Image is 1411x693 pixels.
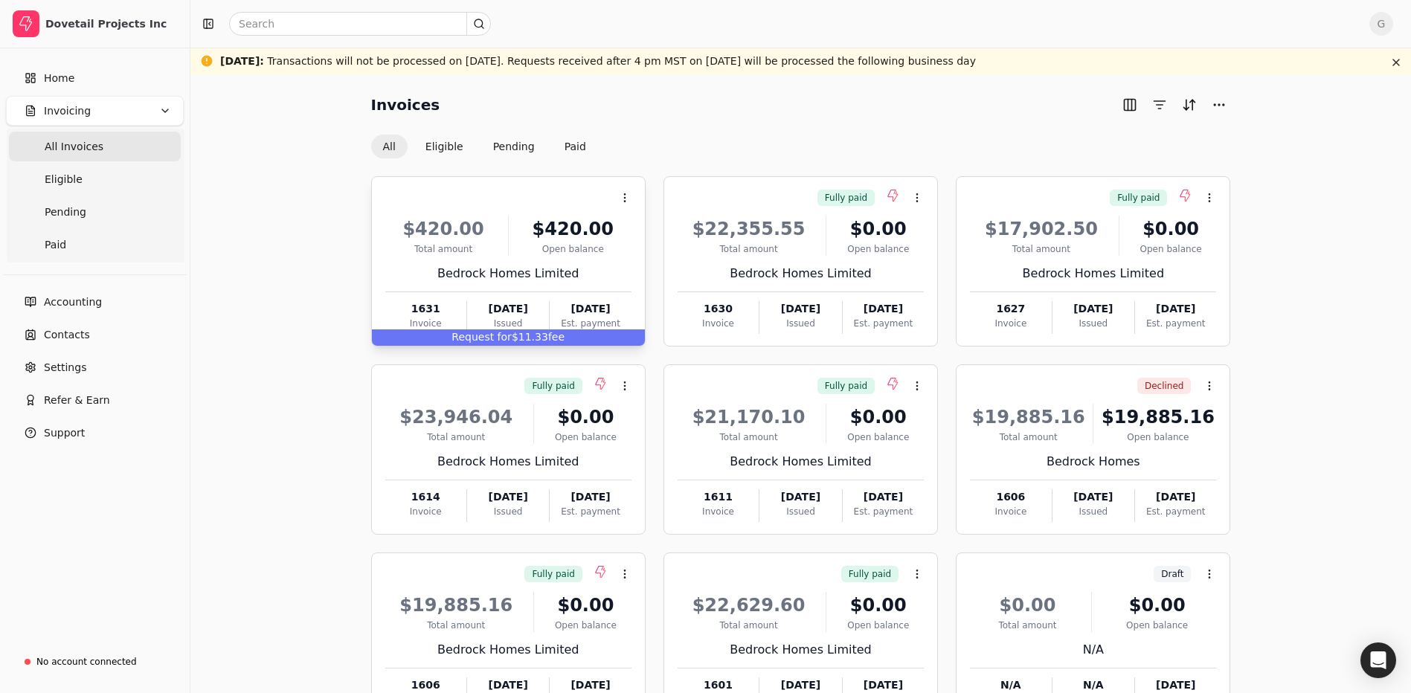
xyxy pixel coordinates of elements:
div: Total amount [678,431,820,444]
span: Contacts [44,327,90,343]
div: Total amount [678,242,820,256]
div: [DATE] [1135,677,1216,693]
div: $19,885.16 [385,592,528,619]
button: Invoicing [6,96,184,126]
div: $19,885.16 [970,404,1087,431]
a: Paid [9,230,181,260]
div: Total amount [970,431,1087,444]
div: [DATE] [843,301,924,317]
div: Est. payment [550,505,631,518]
div: [DATE] [1135,489,1216,505]
div: 1614 [385,489,466,505]
div: Open balance [832,619,924,632]
button: Paid [553,135,598,158]
div: Total amount [385,619,528,632]
div: Est. payment [1135,317,1216,330]
div: Est. payment [843,505,924,518]
div: 1606 [385,677,466,693]
div: No account connected [36,655,137,668]
div: Issued [759,505,841,518]
a: Accounting [6,287,184,317]
button: All [371,135,408,158]
button: Eligible [414,135,475,158]
div: N/A [970,677,1051,693]
div: $0.00 [1125,216,1217,242]
button: Pending [481,135,547,158]
div: $0.00 [832,404,924,431]
span: [DATE] : [220,55,264,67]
div: $0.00 [1098,592,1217,619]
span: G [1369,12,1393,36]
span: Refer & Earn [44,393,110,408]
div: Invoice [970,317,1051,330]
div: [DATE] [467,677,549,693]
div: Open balance [1125,242,1217,256]
div: $22,629.60 [678,592,820,619]
a: Settings [6,352,184,382]
div: [DATE] [550,677,631,693]
button: Support [6,418,184,448]
div: $0.00 [540,404,631,431]
div: Issued [759,317,841,330]
div: [DATE] [1052,489,1134,505]
span: Pending [45,204,86,220]
span: Support [44,425,85,441]
button: Sort [1177,93,1201,117]
div: $23,946.04 [385,404,528,431]
div: Dovetail Projects Inc [45,16,177,31]
span: Fully paid [849,567,891,581]
div: Invoice [970,505,1051,518]
div: Total amount [678,619,820,632]
div: Bedrock Homes Limited [385,641,631,659]
span: Fully paid [532,567,574,581]
div: Open balance [832,431,924,444]
span: Invoicing [44,103,91,119]
div: Total amount [970,619,1085,632]
div: $0.00 [832,592,924,619]
div: Invoice [678,317,759,330]
div: [DATE] [1135,301,1216,317]
div: 1631 [385,301,466,317]
div: Est. payment [550,317,631,330]
button: More [1207,93,1231,117]
span: Draft [1161,567,1183,581]
div: Open balance [832,242,924,256]
div: Invoice filter options [371,135,598,158]
div: $0.00 [970,592,1085,619]
div: 1627 [970,301,1051,317]
div: Open balance [1098,619,1217,632]
div: [DATE] [759,301,841,317]
div: Issued [467,317,549,330]
span: All Invoices [45,139,103,155]
div: 1606 [970,489,1051,505]
div: Bedrock Homes Limited [678,265,924,283]
div: $420.00 [385,216,502,242]
div: Bedrock Homes Limited [678,453,924,471]
span: Fully paid [825,191,867,204]
div: $17,902.50 [970,216,1113,242]
div: $19,885.16 [1099,404,1216,431]
span: Fully paid [825,379,867,393]
input: Search [229,12,491,36]
a: Home [6,63,184,93]
span: Fully paid [1117,191,1160,204]
div: Open Intercom Messenger [1360,642,1396,678]
a: All Invoices [9,132,181,161]
div: $11.33 [372,329,645,346]
div: $22,355.55 [678,216,820,242]
span: Request for [451,331,512,343]
div: Total amount [970,242,1113,256]
div: 1630 [678,301,759,317]
span: Declined [1145,379,1184,393]
div: $420.00 [515,216,631,242]
div: Bedrock Homes Limited [678,641,924,659]
span: fee [548,331,565,343]
div: Total amount [385,431,528,444]
div: [DATE] [550,301,631,317]
div: [DATE] [467,489,549,505]
div: Total amount [385,242,502,256]
div: [DATE] [759,677,841,693]
div: Bedrock Homes Limited [385,453,631,471]
span: Eligible [45,172,83,187]
div: Invoice [385,317,466,330]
